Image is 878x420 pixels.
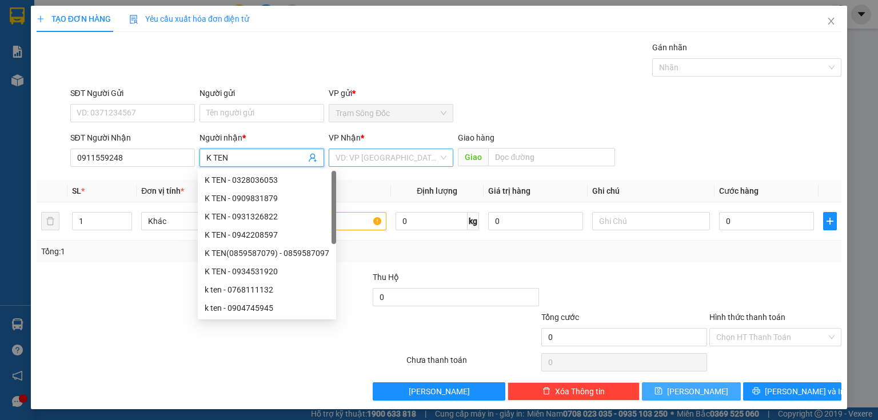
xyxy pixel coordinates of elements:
[198,171,336,189] div: K TEN - 0328036053
[70,87,195,99] div: SĐT Người Gửi
[709,313,785,322] label: Hình thức thanh toán
[205,265,329,278] div: K TEN - 0934531920
[458,148,488,166] span: Giao
[823,212,837,230] button: plus
[654,387,663,396] span: save
[642,382,741,401] button: save[PERSON_NAME]
[541,313,579,322] span: Tổng cước
[592,212,710,230] input: Ghi Chú
[199,87,324,99] div: Người gửi
[488,212,583,230] input: 0
[409,385,470,398] span: [PERSON_NAME]
[458,133,494,142] span: Giao hàng
[205,210,329,223] div: K TEN - 0931326822
[488,186,530,195] span: Giá trị hàng
[198,262,336,281] div: K TEN - 0934531920
[148,213,252,230] span: Khác
[198,189,336,207] div: K TEN - 0909831879
[205,302,329,314] div: k ten - 0904745945
[129,15,138,24] img: icon
[752,387,760,396] span: printer
[308,153,317,162] span: user-add
[205,192,329,205] div: K TEN - 0909831879
[667,385,728,398] span: [PERSON_NAME]
[70,131,195,144] div: SĐT Người Nhận
[827,17,836,26] span: close
[373,273,399,282] span: Thu Hộ
[765,385,845,398] span: [PERSON_NAME] và In
[815,6,847,38] button: Close
[141,186,184,195] span: Đơn vị tính
[719,186,759,195] span: Cước hàng
[405,354,540,374] div: Chưa thanh toán
[37,15,45,23] span: plus
[72,186,81,195] span: SL
[205,174,329,186] div: K TEN - 0328036053
[329,133,361,142] span: VP Nhận
[199,131,324,144] div: Người nhận
[488,148,615,166] input: Dọc đường
[824,217,836,226] span: plus
[373,382,505,401] button: [PERSON_NAME]
[588,180,715,202] th: Ghi chú
[336,105,446,122] span: Trạm Sông Đốc
[329,87,453,99] div: VP gửi
[37,14,111,23] span: TẠO ĐƠN HÀNG
[542,387,550,396] span: delete
[652,43,687,52] label: Gán nhãn
[198,207,336,226] div: K TEN - 0931326822
[417,186,457,195] span: Định lượng
[198,281,336,299] div: k ten - 0768111132
[205,229,329,241] div: K TEN - 0942208597
[468,212,479,230] span: kg
[198,299,336,317] div: k ten - 0904745945
[555,385,605,398] span: Xóa Thông tin
[198,226,336,244] div: K TEN - 0942208597
[129,14,250,23] span: Yêu cầu xuất hóa đơn điện tử
[41,212,59,230] button: delete
[508,382,640,401] button: deleteXóa Thông tin
[198,244,336,262] div: K TEN(0859587079) - 0859587097
[743,382,842,401] button: printer[PERSON_NAME] và In
[205,247,329,259] div: K TEN(0859587079) - 0859587097
[205,283,329,296] div: k ten - 0768111132
[41,245,340,258] div: Tổng: 1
